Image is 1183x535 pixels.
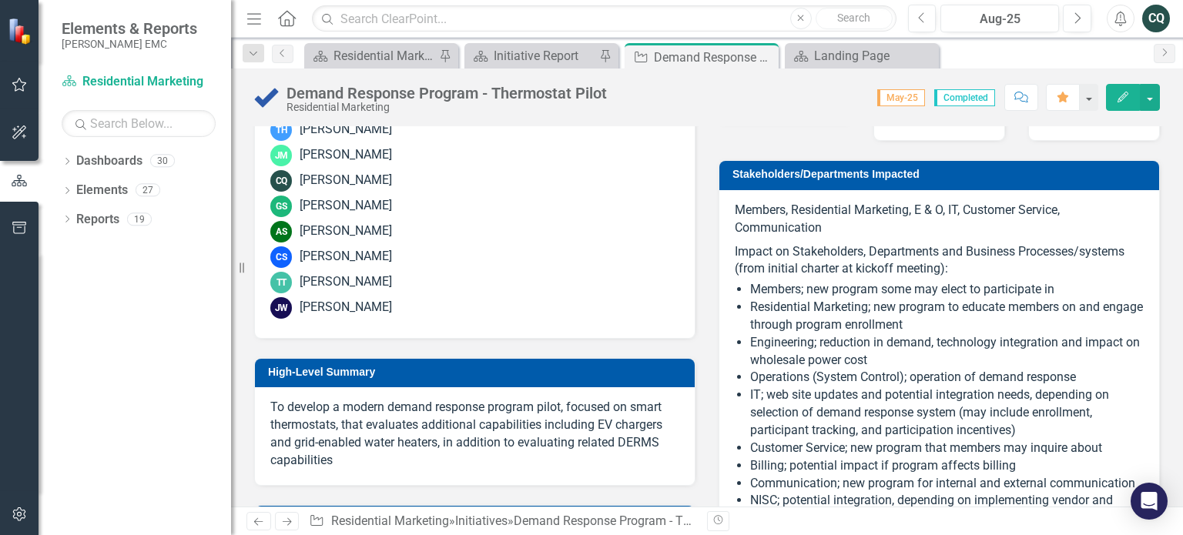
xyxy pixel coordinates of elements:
a: Elements [76,182,128,199]
a: Landing Page [789,46,935,65]
a: Residential Marketing [331,513,449,528]
span: Search [837,12,870,24]
span: Elements & Reports [62,19,197,38]
span: May-25 [877,89,925,106]
a: Residential Marketing [62,73,216,91]
button: Aug-25 [940,5,1059,32]
div: [PERSON_NAME] [300,197,392,215]
li: Residential Marketing; new program to educate members on and engage through program enrollment [750,299,1144,334]
input: Search Below... [62,110,216,137]
div: Initiative Report [494,46,595,65]
div: Demand Response Program - Thermostat Pilot [654,48,775,67]
button: CQ [1142,5,1170,32]
li: Billing; potential impact if program affects billing [750,457,1144,475]
div: [PERSON_NAME] [300,121,392,139]
div: TT [270,272,292,293]
p: To develop a modern demand response program pilot, focused on smart thermostats, that evaluates a... [270,399,679,469]
div: [PERSON_NAME] [300,273,392,291]
li: NISC; potential integration, depending on implementing vendor and scale of demand response progra... [750,492,1144,527]
h3: High-Level Summary [268,366,687,378]
div: 19 [127,212,152,226]
li: Engineering; reduction in demand, technology integration and impact on wholesale power cost [750,334,1144,369]
li: Communication; new program for internal and external communication [750,475,1144,493]
li: IT; web site updates and potential integration needs, depending on selection of demand response s... [750,386,1144,440]
li: Operations (System Control); operation of demand response [750,369,1144,386]
div: Residential Marketing [333,46,435,65]
h3: Stakeholders/Departments Impacted [732,169,1151,180]
div: [PERSON_NAME] [300,299,392,316]
small: [PERSON_NAME] EMC [62,38,197,50]
div: JM [270,145,292,166]
a: Reports [76,211,119,229]
div: Landing Page [814,46,935,65]
a: Initiative Report [468,46,595,65]
li: Customer Service; new program that members may inquire about [750,440,1144,457]
input: Search ClearPoint... [312,5,896,32]
button: Search [816,8,893,29]
div: TH [270,119,292,141]
span: Completed [934,89,995,106]
div: 27 [136,184,160,197]
p: Impact on Stakeholders, Departments and Business Processes/systems (from initial charter at kicko... [735,240,1144,279]
div: [PERSON_NAME] [300,248,392,266]
div: JW [270,297,292,319]
div: » » [309,513,695,530]
a: Residential Marketing [308,46,435,65]
p: Members, Residential Marketing, E & O, IT, Customer Service, Communication [735,202,1144,240]
div: Demand Response Program - Thermostat Pilot [287,85,607,102]
div: Demand Response Program - Thermostat Pilot [514,513,766,528]
div: [PERSON_NAME] [300,222,392,240]
a: Initiatives [455,513,508,528]
div: Residential Marketing [287,102,607,113]
div: AS [270,221,292,242]
div: Aug-25 [946,10,1054,28]
div: 30 [150,155,175,168]
div: [PERSON_NAME] [300,172,392,189]
div: [PERSON_NAME] [300,146,392,164]
img: ClearPoint Strategy [7,16,36,45]
div: CQ [270,170,292,192]
li: Members; new program some may elect to participate in [750,281,1144,299]
img: Complete [254,85,279,110]
div: Open Intercom Messenger [1131,483,1168,520]
div: GS [270,196,292,217]
a: Dashboards [76,152,142,170]
div: CS [270,246,292,268]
